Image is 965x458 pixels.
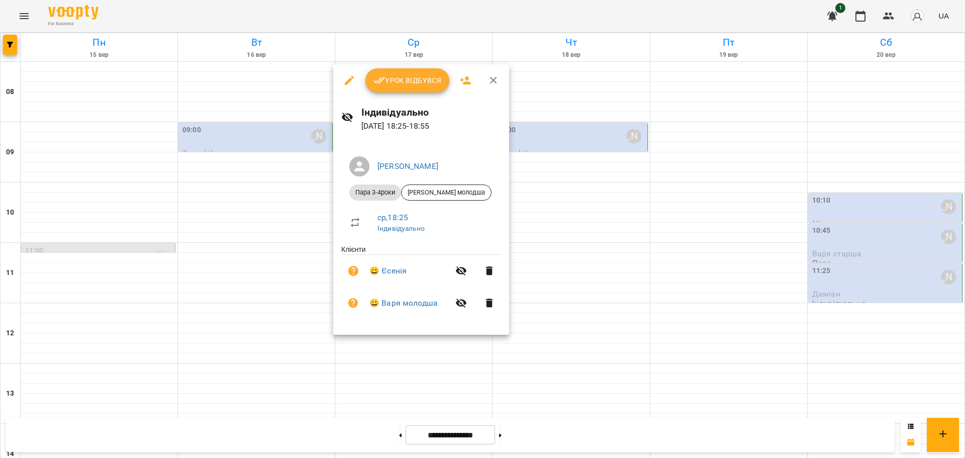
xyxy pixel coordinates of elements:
a: [PERSON_NAME] [377,161,438,171]
a: 😀 Єсенія [369,265,407,277]
a: 😀 Варя молодша [369,297,438,309]
span: [PERSON_NAME] молодша [402,188,491,197]
button: Візит ще не сплачено. Додати оплату? [341,291,365,315]
p: [DATE] 18:25 - 18:55 [361,120,502,132]
button: Візит ще не сплачено. Додати оплату? [341,259,365,283]
span: Пара 3-4роки [349,188,401,197]
ul: Клієнти [341,244,501,323]
span: Урок відбувся [373,74,442,86]
h6: Індивідуально [361,105,502,120]
a: Індивідуально [377,224,425,232]
button: Урок відбувся [365,68,450,93]
a: ср , 18:25 [377,213,408,222]
div: [PERSON_NAME] молодша [401,185,492,201]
